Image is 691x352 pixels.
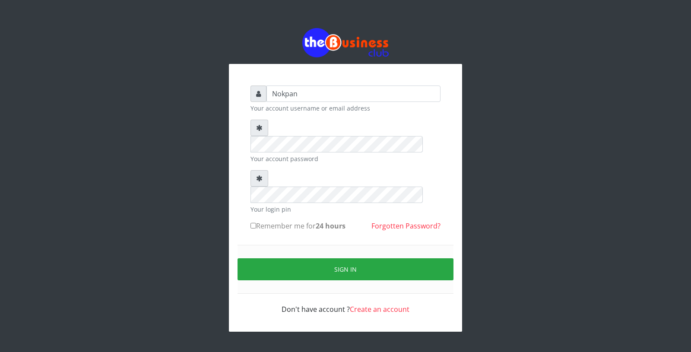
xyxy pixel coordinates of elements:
[250,294,441,314] div: Don't have account ?
[250,223,256,228] input: Remember me for24 hours
[250,154,441,163] small: Your account password
[250,205,441,214] small: Your login pin
[350,304,409,314] a: Create an account
[250,221,345,231] label: Remember me for
[250,104,441,113] small: Your account username or email address
[371,221,441,231] a: Forgotten Password?
[316,221,345,231] b: 24 hours
[266,86,441,102] input: Username or email address
[238,258,453,280] button: Sign in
